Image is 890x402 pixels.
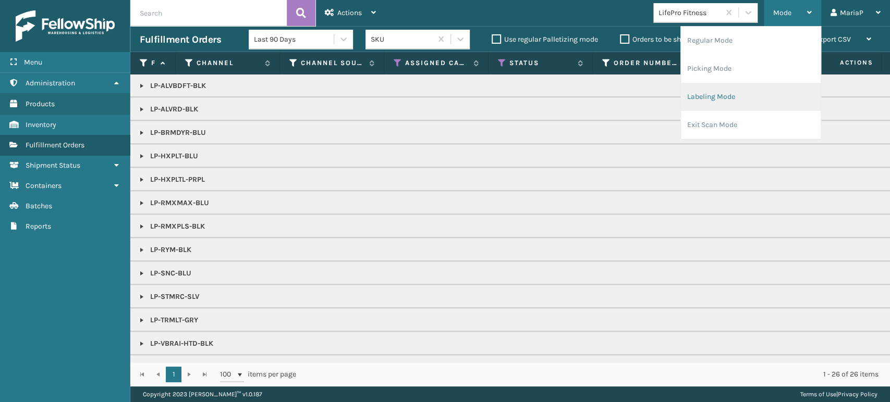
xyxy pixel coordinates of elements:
span: Actions [337,8,362,17]
div: 1 - 26 of 26 items [311,369,879,380]
div: | [800,386,877,402]
a: Terms of Use [800,391,836,398]
span: Batches [26,202,52,210]
div: Last 90 Days [254,34,335,45]
span: items per page [220,367,296,382]
label: Order Number [614,58,677,68]
label: Use regular Palletizing mode [492,35,598,44]
label: Fulfillment Order Id [151,58,155,68]
a: 1 [166,367,181,382]
span: Shipment Status [26,161,80,170]
img: logo [16,10,115,42]
span: Actions [807,54,879,71]
span: Administration [26,79,75,87]
div: LifePro Fitness [659,7,721,18]
span: Products [26,99,55,108]
span: 100 [220,369,236,380]
span: Export CSV [815,35,851,44]
a: Privacy Policy [838,391,877,398]
label: Channel [197,58,260,68]
label: Assigned Carrier Service [405,58,468,68]
div: SKU [371,34,433,45]
span: Fulfillment Orders [26,141,84,149]
li: Picking Mode [681,55,821,83]
label: Orders to be shipped [DATE] [620,35,721,44]
h3: Fulfillment Orders [140,33,221,46]
li: Labeling Mode [681,83,821,111]
label: Channel Source [301,58,364,68]
span: Inventory [26,120,56,129]
p: Copyright 2023 [PERSON_NAME]™ v 1.0.187 [143,386,262,402]
li: Exit Scan Mode [681,111,821,139]
span: Menu [24,58,42,67]
span: Containers [26,181,62,190]
label: Status [509,58,572,68]
li: Regular Mode [681,27,821,55]
span: Reports [26,222,51,231]
span: Mode [773,8,791,17]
